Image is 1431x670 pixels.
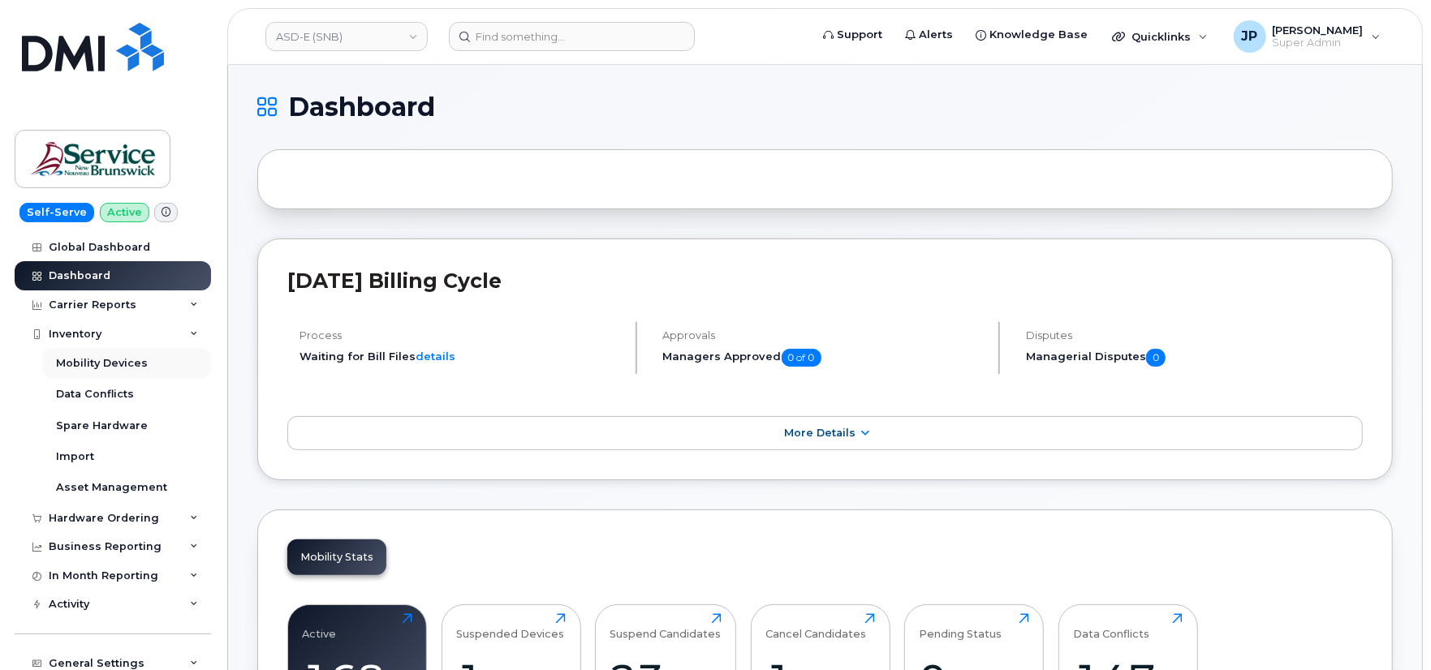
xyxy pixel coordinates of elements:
[1073,613,1149,640] div: Data Conflicts
[765,613,866,640] div: Cancel Candidates
[663,349,985,367] h5: Managers Approved
[663,329,985,341] h4: Approvals
[288,95,435,119] span: Dashboard
[456,613,564,640] div: Suspended Devices
[303,613,337,640] div: Active
[1146,349,1166,367] span: 0
[287,268,1363,293] h2: [DATE] Billing Cycle
[416,350,455,363] a: details
[784,427,856,439] span: More Details
[610,613,722,640] div: Suspend Candidates
[1026,349,1363,367] h5: Managerial Disputes
[1026,329,1363,341] h4: Disputes
[300,329,622,341] h4: Process
[920,613,1002,640] div: Pending Status
[300,349,622,364] li: Waiting for Bill Files
[782,349,821,367] span: 0 of 0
